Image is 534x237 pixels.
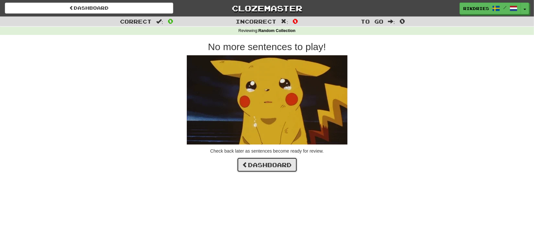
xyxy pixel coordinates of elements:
[463,5,489,11] span: rikdries
[120,18,152,25] span: Correct
[361,18,383,25] span: To go
[460,3,521,14] a: rikdries /
[187,55,347,145] img: sad-pikachu.gif
[236,18,277,25] span: Incorrect
[503,5,507,10] span: /
[168,17,173,25] span: 0
[237,157,297,172] a: Dashboard
[5,3,173,14] a: Dashboard
[400,17,405,25] span: 0
[183,3,351,14] a: Clozemaster
[83,148,451,154] p: Check back later as sentences become ready for review.
[388,19,395,24] span: :
[281,19,288,24] span: :
[156,19,163,24] span: :
[293,17,298,25] span: 0
[83,41,451,52] h2: No more sentences to play!
[258,28,295,33] strong: Random Collection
